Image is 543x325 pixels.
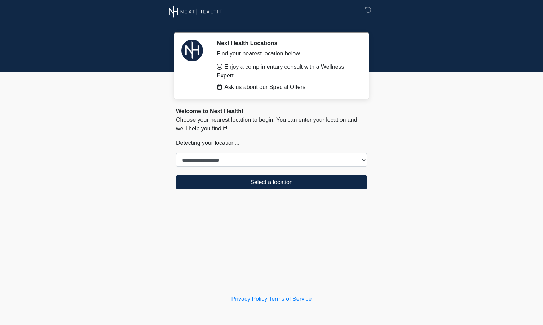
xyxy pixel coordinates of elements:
[231,296,268,302] a: Privacy Policy
[217,49,356,58] div: Find your nearest location below.
[217,40,356,46] h2: Next Health Locations
[269,296,312,302] a: Terms of Service
[176,107,367,116] div: Welcome to Next Health!
[176,140,239,146] span: Detecting your location...
[267,296,269,302] a: |
[217,83,356,92] li: Ask us about our Special Offers
[217,63,356,80] li: Enjoy a complimentary consult with a Wellness Expert
[176,175,367,189] button: Select a location
[169,5,222,18] img: Next Health Wellness Logo
[181,40,203,61] img: Agent Avatar
[176,117,357,132] span: Choose your nearest location to begin. You can enter your location and we'll help you find it!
